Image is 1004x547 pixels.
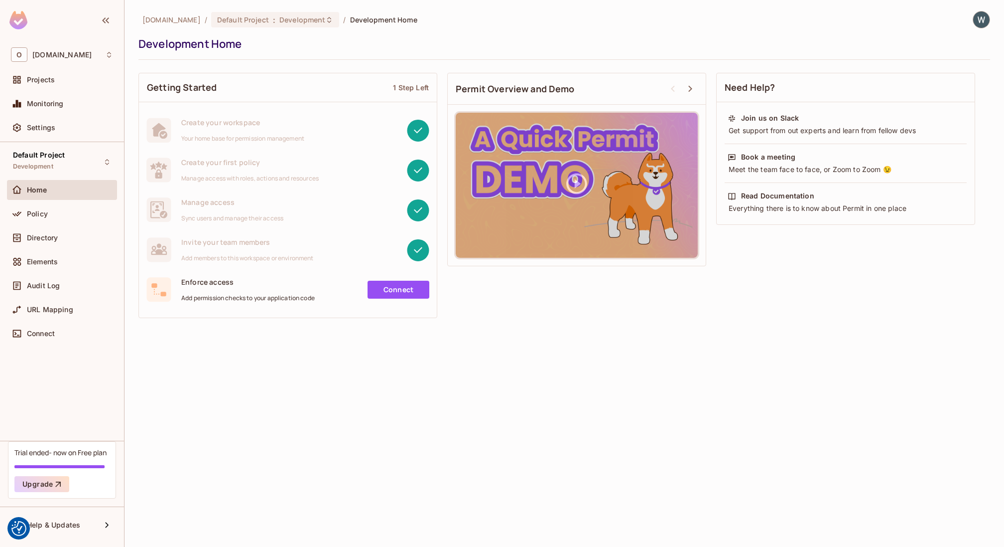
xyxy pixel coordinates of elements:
[138,36,985,51] div: Development Home
[741,152,795,162] div: Book a meeting
[27,282,60,290] span: Audit Log
[279,15,325,24] span: Development
[973,11,990,28] img: Web Team
[205,15,207,24] li: /
[14,448,107,457] div: Trial ended- now on Free plan
[27,330,55,338] span: Connect
[27,76,55,84] span: Projects
[142,15,201,24] span: the active workspace
[27,521,80,529] span: Help & Updates
[181,214,283,222] span: Sync users and manage their access
[181,135,304,143] span: Your home base for permission management
[181,158,319,167] span: Create your first policy
[343,15,346,24] li: /
[181,294,315,302] span: Add permission checks to your application code
[13,163,53,171] span: Development
[181,118,304,127] span: Create your workspace
[27,234,58,242] span: Directory
[27,186,47,194] span: Home
[181,197,283,207] span: Manage access
[27,124,55,132] span: Settings
[11,47,27,62] span: O
[11,521,26,536] button: Consent Preferences
[14,476,69,492] button: Upgrade
[27,258,58,266] span: Elements
[728,165,964,175] div: Meet the team face to face, or Zoom to Zoom 😉
[725,81,775,94] span: Need Help?
[393,83,429,92] div: 1 Step Left
[11,521,26,536] img: Revisit consent button
[741,191,814,201] div: Read Documentation
[728,203,964,213] div: Everything there is to know about Permit in one place
[147,81,217,94] span: Getting Started
[27,306,73,314] span: URL Mapping
[350,15,417,24] span: Development Home
[181,254,314,262] span: Add members to this workspace or environment
[181,237,314,247] span: Invite your team members
[456,83,575,95] span: Permit Overview and Demo
[181,175,319,182] span: Manage access with roles, actions and resources
[272,16,276,24] span: :
[181,277,315,287] span: Enforce access
[32,51,92,59] span: Workspace: oxylabs.io
[728,126,964,136] div: Get support from out experts and learn from fellow devs
[741,113,799,123] div: Join us on Slack
[13,151,65,159] span: Default Project
[27,210,48,218] span: Policy
[217,15,269,24] span: Default Project
[368,281,429,299] a: Connect
[27,100,64,108] span: Monitoring
[9,11,27,29] img: SReyMgAAAABJRU5ErkJggg==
